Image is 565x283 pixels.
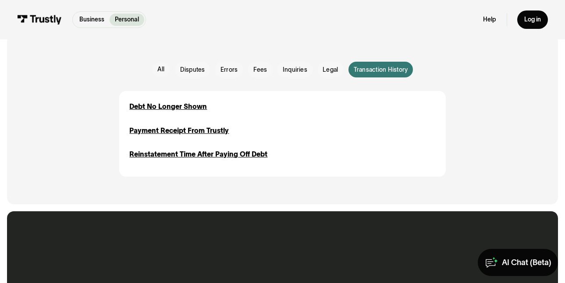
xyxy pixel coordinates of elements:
[152,63,170,76] a: All
[115,15,139,24] p: Personal
[478,249,558,276] a: AI Chat (Beta)
[129,149,267,160] a: Reinstatement Time After Paying Off Debt
[483,16,496,24] a: Help
[17,15,62,24] img: Trustly Logo
[79,15,104,24] p: Business
[157,65,165,74] div: All
[354,66,408,74] span: Transaction History
[253,66,267,74] span: Fees
[524,16,541,24] div: Log in
[283,66,307,74] span: Inquiries
[110,14,144,26] a: Personal
[517,10,547,28] a: Log in
[220,66,238,74] span: Errors
[119,62,446,77] form: Email Form
[502,258,551,268] div: AI Chat (Beta)
[129,126,229,136] a: Payment Receipt From Trustly
[323,66,338,74] span: Legal
[180,66,205,74] span: Disputes
[75,14,110,26] a: Business
[129,101,207,112] a: Debt No Longer Shown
